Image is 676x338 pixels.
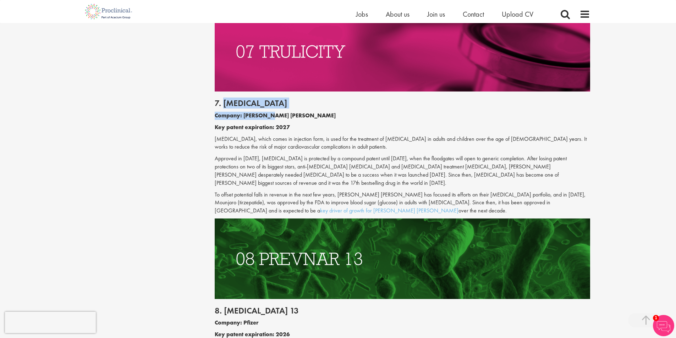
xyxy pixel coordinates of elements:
a: Contact [463,10,484,19]
iframe: reCAPTCHA [5,312,96,333]
a: About us [386,10,410,19]
h2: 8. [MEDICAL_DATA] 13 [215,306,590,315]
img: Drugs with patents due to expire Trulicity [215,11,590,92]
p: Approved in [DATE], [MEDICAL_DATA] is protected by a compound patent until [DATE], when the flood... [215,155,590,187]
b: Company: [PERSON_NAME] [PERSON_NAME] [215,112,336,119]
span: 1 [653,315,659,321]
a: key driver of growth for [PERSON_NAME] [PERSON_NAME] [320,207,458,214]
img: Chatbot [653,315,674,336]
a: Join us [427,10,445,19]
h2: 7. [MEDICAL_DATA] [215,99,590,108]
a: Upload CV [502,10,533,19]
b: Key patent expiration: 2026 [215,331,290,338]
a: Jobs [356,10,368,19]
b: Key patent expiration: 2027 [215,123,290,131]
p: To offset potential falls in revenue in the next few years, [PERSON_NAME] [PERSON_NAME] has focus... [215,191,590,215]
img: Drugs with patents due to expire Prevnar 13 [215,218,590,299]
p: [MEDICAL_DATA], which comes in injection form, is used for the treatment of [MEDICAL_DATA] in adu... [215,135,590,151]
b: Company: Pfizer [215,319,259,326]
